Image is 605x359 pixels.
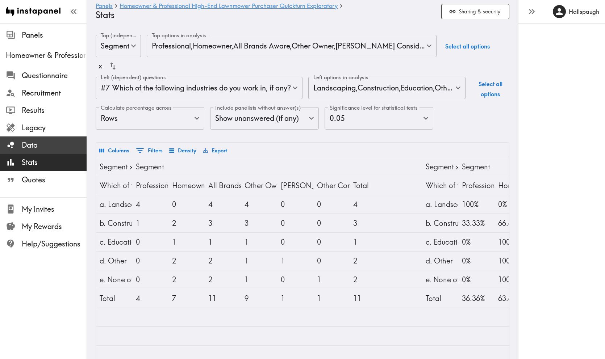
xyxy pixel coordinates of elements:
span: Panels [22,30,87,40]
div: 100% [498,252,527,270]
div: 11 [208,289,237,308]
span: Questionnaire [22,71,87,81]
div: 1 [245,252,274,270]
div: 1 [281,289,310,308]
button: Select all options [471,77,509,101]
div: b. Construction [100,214,129,232]
div: 0% [462,252,491,270]
div: Segment x #7 [100,157,129,176]
span: Stats [22,157,87,168]
span: My Invites [22,204,87,214]
div: Professional , Homeowner , All Brands Aware , Other Owner , [PERSON_NAME] Considerer , Other Cons... [147,35,437,57]
span: Help/Suggestions [22,239,87,249]
div: 100% [462,195,491,214]
div: 0 [281,214,310,232]
label: Left (dependent) questions [101,73,166,81]
div: Which of the following industries do you work in, if any? [100,176,129,195]
label: Top options in analysis [152,31,206,39]
div: 4 [353,195,382,214]
span: Data [22,140,87,150]
div: Segment [462,157,491,176]
div: Other Considerer [317,176,346,195]
div: 2 [353,270,382,289]
label: Significance level for statistical tests [330,104,417,112]
div: a. Landscaping [426,195,455,214]
div: e. None of the above [426,270,455,289]
div: 2 [208,252,237,270]
div: 0 [317,195,346,214]
div: 1 [245,233,274,251]
label: Calculate percentage across [101,104,172,112]
div: 1 [353,233,382,251]
div: Landscaping , Construction , Education , Other , None of the above [308,77,466,99]
div: 0% [462,233,491,251]
div: 4 [136,289,165,308]
div: 11 [353,289,382,308]
div: 0 [172,195,201,214]
button: Select columns [97,144,131,157]
div: 66.67% [498,214,527,232]
div: 0% [462,270,491,289]
div: 2 [353,252,382,270]
div: 100% [498,270,527,289]
span: Homeowner & Professional High-End Lawnmower Purchaser Quickturn Exploratory [6,50,87,60]
div: 4 [208,195,237,214]
span: Results [22,105,87,115]
div: 0 [136,233,165,251]
span: Legacy [22,123,87,133]
div: 1 [317,289,346,308]
div: x [99,58,102,74]
div: e. None of the above [100,270,129,289]
label: Include panelists without answer(s) [215,104,301,112]
div: 0 [317,233,346,251]
div: 1 [172,233,201,251]
div: 2 [172,214,201,232]
div: 36.36% [462,289,491,308]
label: Left options in analysis [313,73,368,81]
button: Select all options [442,35,493,58]
div: Homeowner [172,176,201,195]
div: c. Education [100,233,129,251]
div: 33.33% [462,214,491,232]
h6: Hallspaugh [569,8,599,16]
div: 2 [208,270,237,289]
h4: Stats [96,10,435,20]
div: 7 [172,289,201,308]
div: #7 Which of the following industries do you work in, if any? [96,77,302,99]
div: 3 [353,214,382,232]
div: 0 [317,214,346,232]
div: All Brands Aware [208,176,237,195]
div: c. Education [426,233,455,251]
div: 0 [281,270,310,289]
button: Show filters [134,144,164,157]
div: Rows [96,107,204,130]
div: Segment [96,35,141,57]
span: Recruitment [22,88,87,98]
div: 0 [136,252,165,270]
div: 1 [208,233,237,251]
div: Show unanswered (if any) [210,107,319,130]
a: Panels [96,3,113,10]
button: Sharing & security [441,4,509,20]
div: 100% [498,233,527,251]
div: 1 [317,270,346,289]
div: 0.05 [325,107,433,130]
div: 3 [208,214,237,232]
button: Density [167,144,198,157]
div: 3 [245,214,274,232]
div: a. Landscaping [100,195,129,214]
div: 0% [498,195,527,214]
div: Professional [462,176,491,195]
div: 1 [245,270,274,289]
div: 4 [245,195,274,214]
div: Total [353,176,382,195]
a: Homeowner & Professional High-End Lawnmower Purchaser Quickturn Exploratory [120,3,338,10]
div: Professional [136,176,165,195]
div: b. Construction [426,214,455,232]
button: Export [201,144,229,157]
div: d. Other [100,252,129,270]
div: Which of the following industries do you work in, if any? [426,176,455,195]
div: d. Other [426,252,455,270]
div: Segment x #7 - % Totals by Row [426,157,455,176]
